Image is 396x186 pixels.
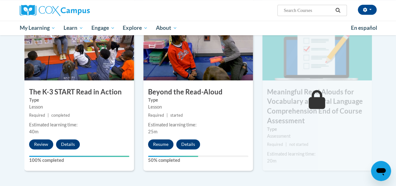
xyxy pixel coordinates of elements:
span: Explore [123,24,148,32]
h3: Beyond the Read-Aloud [143,87,253,97]
div: Assessment [267,133,367,140]
img: Course Image [143,18,253,80]
span: Engage [91,24,115,32]
label: Type [148,97,248,104]
label: 100% completed [29,157,129,164]
img: Course Image [262,18,372,80]
span: Required [148,113,164,118]
div: Estimated learning time: [267,151,367,157]
a: Engage [87,21,119,35]
span: 20m [267,158,276,163]
button: Account Settings [358,5,377,15]
label: Type [267,126,367,133]
div: Lesson [29,104,129,110]
a: Learn [59,21,87,35]
span: not started [289,142,308,147]
span: My Learning [19,24,55,32]
div: Your progress [148,156,198,157]
label: 50% completed [148,157,248,164]
button: Details [176,139,200,149]
input: Search Courses [283,7,333,14]
h3: Meaningful Read Alouds for Vocabulary and Oral Language Comprehension End of Course Assessment [262,87,372,126]
a: About [152,21,181,35]
a: Explore [119,21,152,35]
a: En español [347,21,381,35]
button: Search [333,7,342,14]
button: Review [29,139,53,149]
span: Required [29,113,45,118]
img: Cox Campus [20,5,90,16]
a: Cox Campus [20,5,132,16]
span: Learn [64,24,83,32]
span: 40m [29,129,39,134]
div: Your progress [29,156,129,157]
span: 25m [148,129,157,134]
div: Main menu [15,21,381,35]
div: Lesson [148,104,248,110]
span: | [167,113,168,118]
div: Estimated learning time: [29,121,129,128]
span: En español [351,24,377,31]
button: Resume [148,139,173,149]
span: | [285,142,287,147]
span: Required [267,142,283,147]
div: Estimated learning time: [148,121,248,128]
h3: The K-3 START Read in Action [24,87,134,97]
iframe: Button to launch messaging window [371,161,391,181]
span: | [48,113,49,118]
button: Details [56,139,80,149]
span: started [170,113,183,118]
img: Course Image [24,18,134,80]
span: About [156,24,177,32]
span: completed [51,113,70,118]
label: Type [29,97,129,104]
a: My Learning [16,21,60,35]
